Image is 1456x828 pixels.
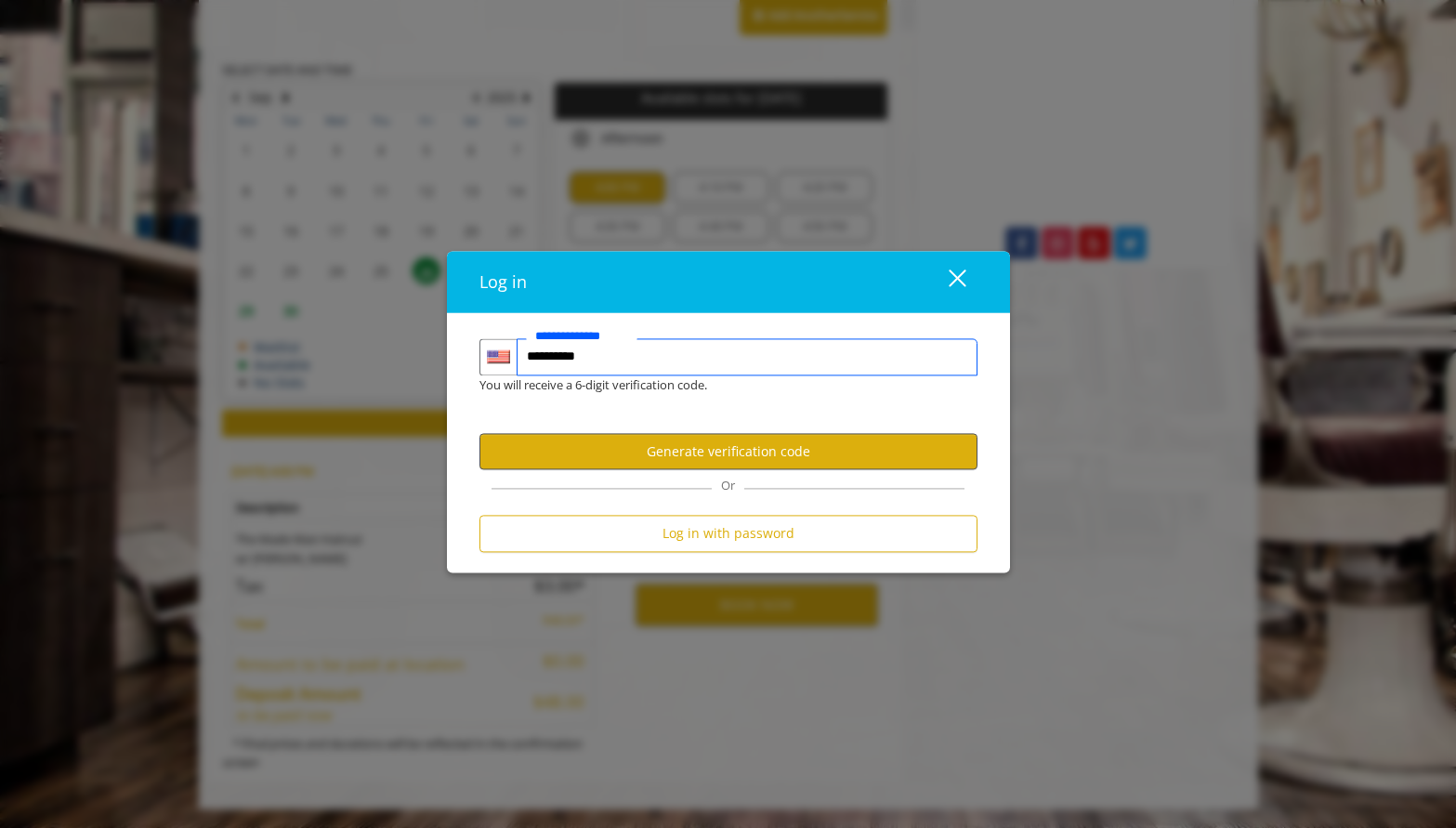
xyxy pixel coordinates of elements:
span: Or [712,478,744,494]
span: Log in [479,270,527,293]
div: Country [479,338,517,375]
button: Generate verification code [479,434,977,470]
div: close dialog [927,268,964,296]
button: Log in with password [479,516,977,552]
button: close dialog [914,263,977,301]
div: You will receive a 6-digit verification code. [466,375,964,395]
